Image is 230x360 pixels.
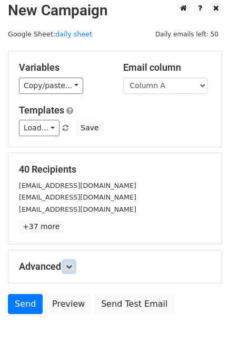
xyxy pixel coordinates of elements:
[19,205,136,213] small: [EMAIL_ADDRESS][DOMAIN_NAME]
[19,220,63,233] a: +37 more
[45,294,92,314] a: Preview
[152,29,222,40] span: Daily emails left: 50
[8,2,222,20] h2: New Campaign
[94,294,174,314] a: Send Test Email
[19,164,211,175] h5: 40 Recipients
[19,105,64,116] a: Templates
[177,309,230,360] iframe: Chat Widget
[19,62,107,73] h5: Variables
[8,294,43,314] a: Send
[8,30,92,38] small: Google Sheet:
[19,193,136,201] small: [EMAIL_ADDRESS][DOMAIN_NAME]
[152,30,222,38] a: Daily emails left: 50
[19,261,211,272] h5: Advanced
[55,30,92,38] a: daily sheet
[123,62,212,73] h5: Email column
[76,120,103,136] button: Save
[19,78,83,94] a: Copy/paste...
[19,120,59,136] a: Load...
[19,182,136,190] small: [EMAIL_ADDRESS][DOMAIN_NAME]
